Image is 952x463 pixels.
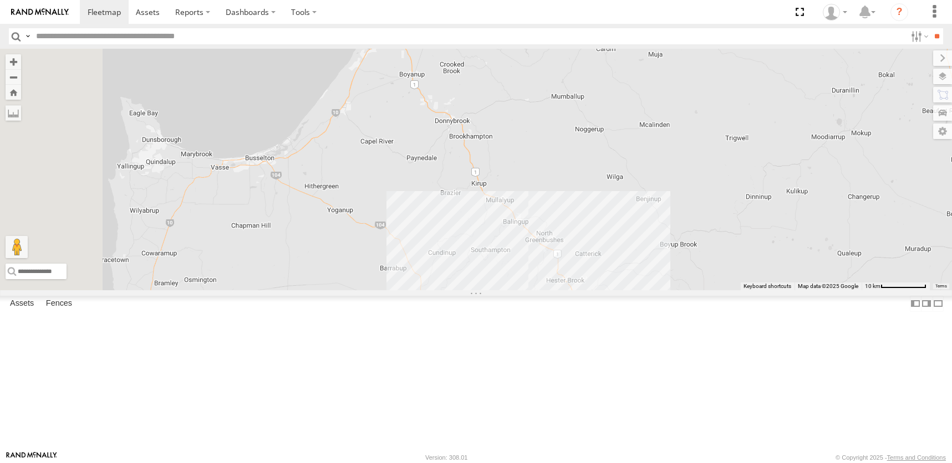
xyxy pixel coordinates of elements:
button: Keyboard shortcuts [744,282,791,290]
a: Visit our Website [6,452,57,463]
a: Terms (opens in new tab) [935,284,947,288]
span: Map data ©2025 Google [798,283,858,289]
label: Search Query [23,28,32,44]
a: Terms and Conditions [887,454,946,461]
label: Assets [4,296,39,312]
label: Measure [6,105,21,121]
button: Zoom in [6,54,21,69]
button: Zoom out [6,69,21,85]
div: Sandra Machin [819,4,851,20]
span: 10 km [865,283,880,289]
label: Search Filter Options [907,28,930,44]
i: ? [890,3,908,21]
button: Map Scale: 10 km per 79 pixels [862,282,930,290]
label: Map Settings [933,124,952,139]
label: Fences [40,296,78,312]
button: Zoom Home [6,85,21,100]
label: Hide Summary Table [933,296,944,312]
div: © Copyright 2025 - [836,454,946,461]
label: Dock Summary Table to the Right [921,296,932,312]
div: Version: 308.01 [425,454,467,461]
button: Drag Pegman onto the map to open Street View [6,236,28,258]
img: rand-logo.svg [11,8,69,16]
label: Dock Summary Table to the Left [910,296,921,312]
